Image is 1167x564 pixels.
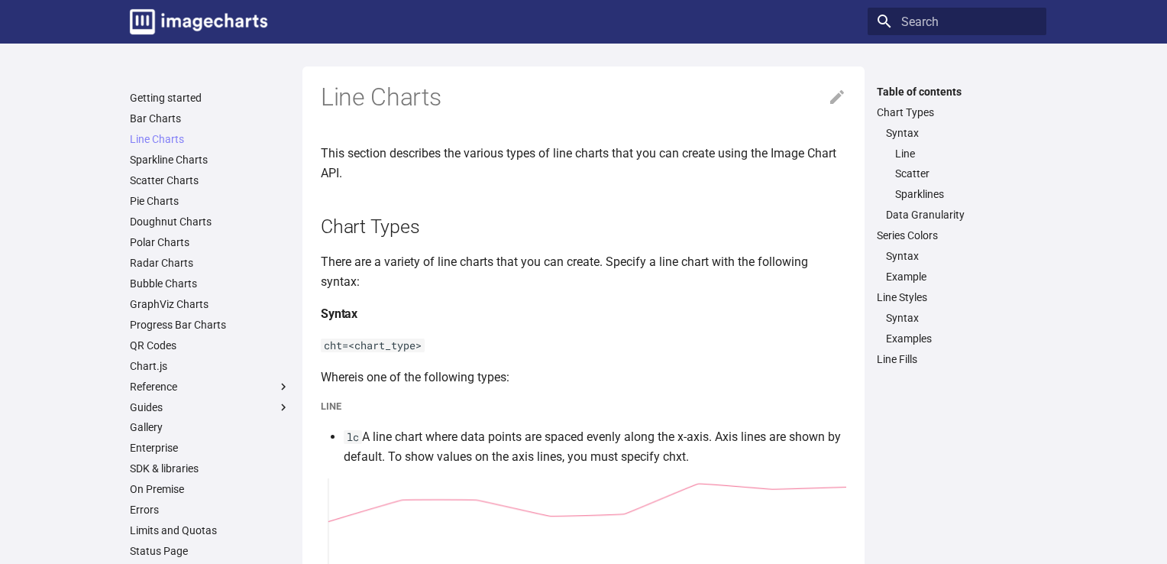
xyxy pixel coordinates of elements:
label: Table of contents [868,85,1046,99]
a: Chart.js [130,359,290,373]
a: Getting started [130,91,290,105]
p: This section describes the various types of line charts that you can create using the Image Chart... [321,144,846,183]
a: Line [895,147,1037,160]
a: Errors [130,503,290,517]
a: QR Codes [130,339,290,352]
nav: Syntax [886,147,1037,202]
a: Image-Charts documentation [124,3,273,41]
a: Line Fills [877,352,1037,366]
img: logo [130,9,267,34]
label: Guides [130,400,290,414]
p: Where [321,368,846,387]
a: GraphViz Charts [130,297,290,311]
a: Pie Charts [130,194,290,208]
a: Line Charts [130,132,290,146]
a: Limits and Quotas [130,523,290,537]
h4: Syntax [321,304,846,324]
a: Syntax [886,249,1037,263]
a: Radar Charts [130,256,290,270]
a: Example [886,270,1037,284]
a: Examples [886,332,1037,345]
a: Syntax [886,311,1037,325]
nav: Series Colors [877,249,1037,284]
a: Syntax [886,126,1037,140]
a: Gallery [130,420,290,434]
a: Bubble Charts [130,277,290,290]
h5: Line [321,399,846,414]
a: Sparkline Charts [130,153,290,167]
a: Sparklines [895,187,1037,201]
code: cht=<chart_type> [321,339,425,352]
a: Progress Bar Charts [130,318,290,332]
h2: Chart Types [321,213,846,240]
a: Series Colors [877,229,1037,242]
nav: Table of contents [868,85,1046,366]
a: Scatter Charts [130,173,290,187]
a: Status Page [130,544,290,558]
a: Data Granularity [886,208,1037,222]
a: Doughnut Charts [130,215,290,229]
label: Reference [130,380,290,394]
a: Chart Types [877,105,1037,119]
code: lc [344,430,362,444]
nav: Chart Types [877,126,1037,222]
a: Scatter [895,167,1037,180]
chart_type: is one of the following types: [354,370,509,384]
a: SDK & libraries [130,462,290,475]
a: On Premise [130,482,290,496]
a: Polar Charts [130,235,290,249]
input: Search [868,8,1046,35]
a: Enterprise [130,441,290,455]
h1: Line Charts [321,82,846,114]
li: A line chart where data points are spaced evenly along the x-axis. Axis lines are shown by defaul... [344,427,846,466]
a: Bar Charts [130,112,290,125]
p: There are a variety of line charts that you can create. Specify a line chart with the following s... [321,252,846,291]
a: Line Styles [877,290,1037,304]
nav: Line Styles [877,311,1037,345]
